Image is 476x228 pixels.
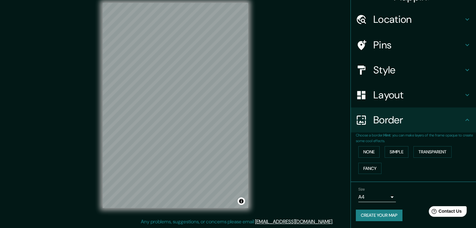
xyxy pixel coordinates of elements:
canvas: Map [103,3,248,208]
b: Hint [383,133,391,138]
div: Style [351,57,476,82]
button: None [358,146,380,158]
div: Pins [351,32,476,57]
h4: Style [373,64,463,76]
h4: Layout [373,89,463,101]
label: Size [358,187,365,192]
h4: Location [373,13,463,26]
div: A4 [358,192,396,202]
button: Transparent [413,146,452,158]
div: Border [351,107,476,132]
p: Choose a border. : you can make layers of the frame opaque to create some cool effects. [356,132,476,144]
a: [EMAIL_ADDRESS][DOMAIN_NAME] [255,218,332,225]
h4: Border [373,114,463,126]
p: Any problems, suggestions, or concerns please email . [141,218,333,226]
button: Create your map [356,210,402,221]
div: . [333,218,334,226]
iframe: Help widget launcher [420,204,469,221]
button: Toggle attribution [238,197,245,205]
button: Simple [385,146,408,158]
button: Fancy [358,163,381,174]
div: . [334,218,335,226]
div: Location [351,7,476,32]
div: Layout [351,82,476,107]
h4: Pins [373,39,463,51]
